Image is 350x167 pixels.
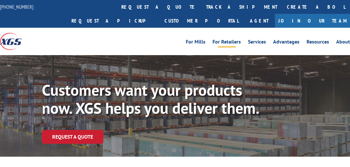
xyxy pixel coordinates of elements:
[186,39,205,46] a: For Mills
[243,14,275,28] a: Agent
[336,39,350,46] a: About
[213,39,241,46] a: For Retailers
[42,81,273,117] p: Customers want your products now. XGS helps you deliver them.
[67,14,160,28] a: Request a pickup
[307,39,329,46] a: Resources
[42,130,103,144] a: Request a Quote
[248,39,266,46] a: Services
[273,39,299,46] a: Advantages
[275,14,350,28] a: Join Our Team
[160,14,243,28] a: Customer Portal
